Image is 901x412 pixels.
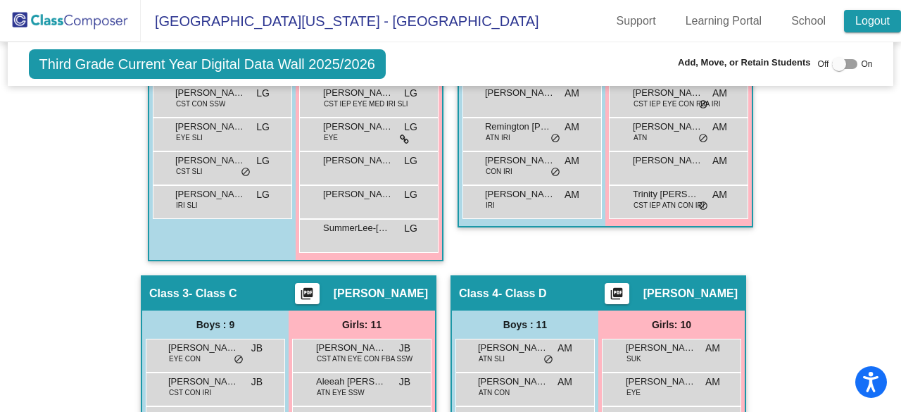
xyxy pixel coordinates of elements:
[485,86,555,100] span: [PERSON_NAME]
[399,375,410,389] span: JB
[175,154,246,168] span: [PERSON_NAME]
[168,375,239,389] span: [PERSON_NAME] St [PERSON_NAME]
[626,341,696,355] span: [PERSON_NAME]
[317,387,365,398] span: ATN EYE SSW
[168,341,239,355] span: [PERSON_NAME]
[608,287,625,306] mat-icon: picture_as_pdf
[141,10,539,32] span: [GEOGRAPHIC_DATA][US_STATE] - [GEOGRAPHIC_DATA]
[404,187,417,202] span: LG
[175,120,246,134] span: [PERSON_NAME]
[674,10,774,32] a: Learning Portal
[251,341,263,356] span: JB
[459,287,498,301] span: Class 4
[485,154,555,168] span: [PERSON_NAME]
[478,375,548,389] span: [PERSON_NAME]
[149,287,189,301] span: Class 3
[176,132,203,143] span: EYE SLI
[698,201,708,212] span: do_not_disturb_alt
[633,86,703,100] span: [PERSON_NAME]
[317,354,412,364] span: CST ATN EYE CON FBA SSW
[256,86,270,101] span: LG
[479,387,510,398] span: ATN CON
[712,86,727,101] span: AM
[169,387,211,398] span: CST CON IRI
[598,311,745,339] div: Girls: 10
[565,187,579,202] span: AM
[323,86,393,100] span: [PERSON_NAME]
[316,341,386,355] span: [PERSON_NAME]
[780,10,837,32] a: School
[176,200,198,211] span: IRI SLI
[565,154,579,168] span: AM
[404,221,417,236] span: LG
[633,120,703,134] span: [PERSON_NAME]
[605,10,667,32] a: Support
[176,166,203,177] span: CST SLI
[626,354,641,364] span: SUK
[861,58,872,70] span: On
[323,154,393,168] span: [PERSON_NAME]
[705,375,720,389] span: AM
[323,187,393,201] span: [PERSON_NAME]
[712,120,727,135] span: AM
[256,187,270,202] span: LG
[486,132,510,143] span: ATN IRI
[404,120,417,135] span: LG
[256,120,270,135] span: LG
[479,354,505,364] span: ATN SLI
[295,283,320,304] button: Print Students Details
[557,375,572,389] span: AM
[256,154,270,168] span: LG
[557,341,572,356] span: AM
[626,387,641,398] span: EYE
[176,99,225,109] span: CST CON SSW
[478,341,548,355] span: [PERSON_NAME]
[705,341,720,356] span: AM
[565,86,579,101] span: AM
[289,311,435,339] div: Girls: 11
[633,187,703,201] span: Trinity [PERSON_NAME]
[485,187,555,201] span: [PERSON_NAME]
[634,132,647,143] span: ATN
[324,99,408,109] span: CST IEP EYE MED IRI SLI
[404,86,417,101] span: LG
[698,99,708,111] span: do_not_disturb_alt
[634,200,705,211] span: CST IEP ATN CON IRI
[175,187,246,201] span: [PERSON_NAME]
[404,154,417,168] span: LG
[543,354,553,366] span: do_not_disturb_alt
[324,132,338,143] span: EYE
[29,49,386,79] span: Third Grade Current Year Digital Data Wall 2025/2026
[169,354,201,364] span: EYE CON
[241,167,251,178] span: do_not_disturb_alt
[323,221,393,235] span: SummerLee-[PERSON_NAME]
[844,10,901,32] a: Logout
[251,375,263,389] span: JB
[142,311,289,339] div: Boys : 9
[565,120,579,135] span: AM
[323,120,393,134] span: [PERSON_NAME] Eagle
[234,354,244,366] span: do_not_disturb_alt
[678,56,811,70] span: Add, Move, or Retain Students
[550,133,560,144] span: do_not_disturb_alt
[175,86,246,100] span: [PERSON_NAME]
[626,375,696,389] span: [PERSON_NAME]
[189,287,237,301] span: - Class C
[399,341,410,356] span: JB
[486,200,495,211] span: IRI
[485,120,555,134] span: Remington [PERSON_NAME]
[712,154,727,168] span: AM
[452,311,598,339] div: Boys : 11
[698,133,708,144] span: do_not_disturb_alt
[712,187,727,202] span: AM
[605,283,629,304] button: Print Students Details
[633,154,703,168] span: [PERSON_NAME]
[316,375,386,389] span: Aleeah [PERSON_NAME]
[486,166,512,177] span: CON IRI
[550,167,560,178] span: do_not_disturb_alt
[334,287,428,301] span: [PERSON_NAME]
[818,58,829,70] span: Off
[643,287,738,301] span: [PERSON_NAME]
[634,99,721,109] span: CST IEP EYE CON FBA IRI
[498,287,546,301] span: - Class D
